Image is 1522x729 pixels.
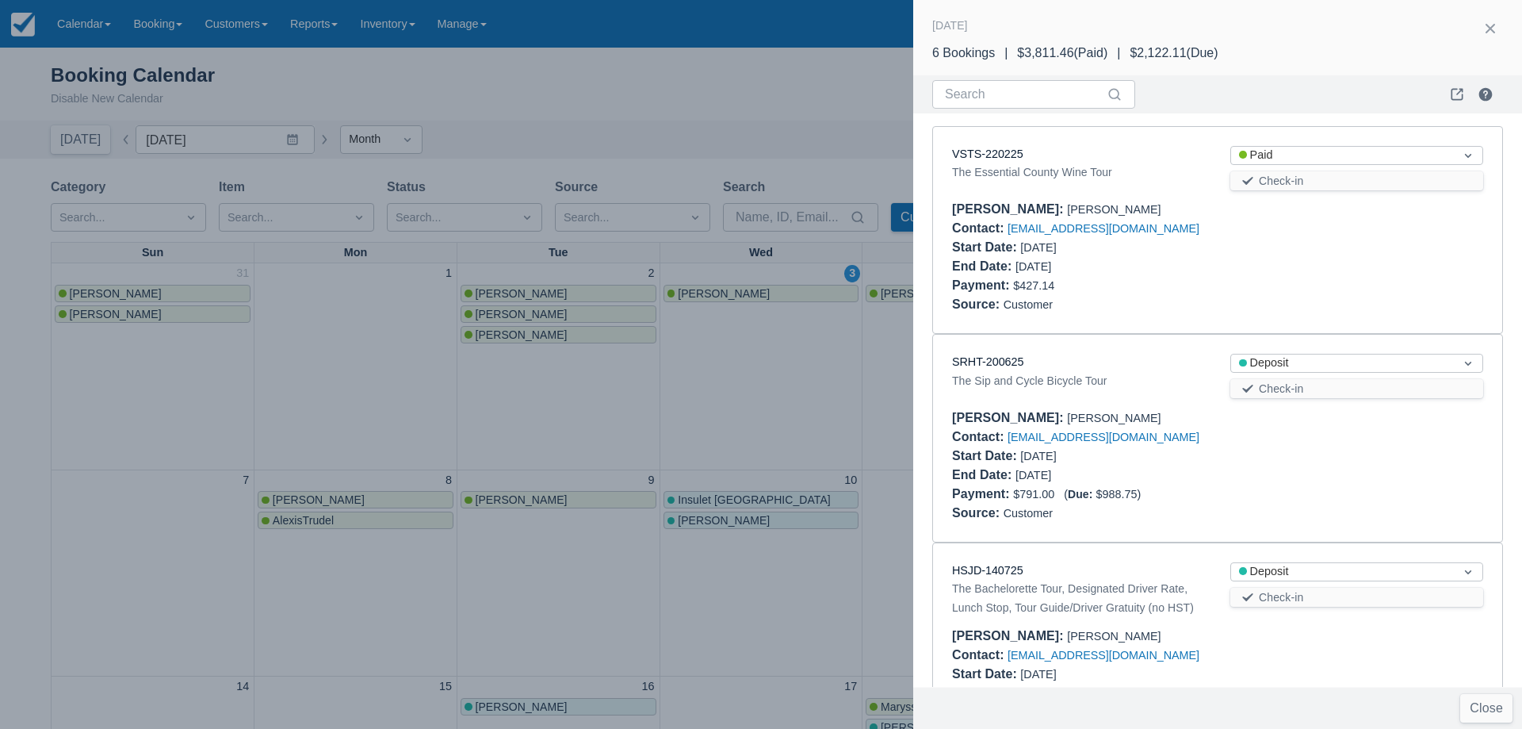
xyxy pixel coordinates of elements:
[1239,563,1446,581] div: Deposit
[1239,355,1446,372] div: Deposit
[1064,488,1141,501] span: ( $988.75 )
[952,629,1067,643] div: [PERSON_NAME] :
[1460,564,1476,580] span: Dropdown icon
[952,297,1004,311] div: Source :
[952,449,1020,462] div: Start Date :
[932,16,968,35] div: [DATE]
[1130,44,1218,63] div: $2,122.11 ( Due )
[932,44,995,63] div: 6 Bookings
[952,355,1023,368] a: SRHT-200625
[1460,148,1476,163] span: Dropdown icon
[952,627,1483,646] div: [PERSON_NAME]
[952,447,1205,466] div: [DATE]
[952,163,1205,182] div: The Essential County Wine Tour
[952,506,1004,520] div: Source :
[1017,44,1107,63] div: $3,811.46 ( Paid )
[1239,147,1446,164] div: Paid
[952,257,1205,276] div: [DATE]
[952,648,1008,662] div: Contact :
[952,148,1023,160] a: VSTS-220225
[952,485,1483,504] div: $791.00
[952,276,1483,295] div: $427.14
[952,504,1483,523] div: Customer
[1230,588,1483,607] button: Check-in
[952,409,1483,428] div: [PERSON_NAME]
[1230,171,1483,190] button: Check-in
[952,564,1023,577] a: HSJD-140725
[952,466,1205,485] div: [DATE]
[952,371,1205,390] div: The Sip and Cycle Bicycle Tour
[952,221,1008,235] div: Contact :
[952,684,1205,703] div: [DATE]
[952,238,1205,257] div: [DATE]
[952,579,1205,617] div: The Bachelorette Tour, Designated Driver Rate, Lunch Stop, Tour Guide/Driver Gratuity (no HST)
[952,202,1067,216] div: [PERSON_NAME] :
[945,80,1103,109] input: Search
[952,411,1067,424] div: [PERSON_NAME] :
[1008,222,1199,235] a: [EMAIL_ADDRESS][DOMAIN_NAME]
[952,430,1008,443] div: Contact :
[995,44,1017,63] div: |
[952,665,1205,684] div: [DATE]
[1460,694,1512,723] button: Close
[1008,431,1199,443] a: [EMAIL_ADDRESS][DOMAIN_NAME]
[952,240,1020,254] div: Start Date :
[952,295,1483,314] div: Customer
[952,259,1015,273] div: End Date :
[1068,488,1096,501] div: Due:
[1107,44,1130,63] div: |
[1008,649,1199,662] a: [EMAIL_ADDRESS][DOMAIN_NAME]
[1460,355,1476,371] span: Dropdown icon
[1230,379,1483,398] button: Check-in
[952,200,1483,219] div: [PERSON_NAME]
[952,667,1020,681] div: Start Date :
[952,487,1013,501] div: Payment :
[952,468,1015,482] div: End Date :
[952,278,1013,292] div: Payment :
